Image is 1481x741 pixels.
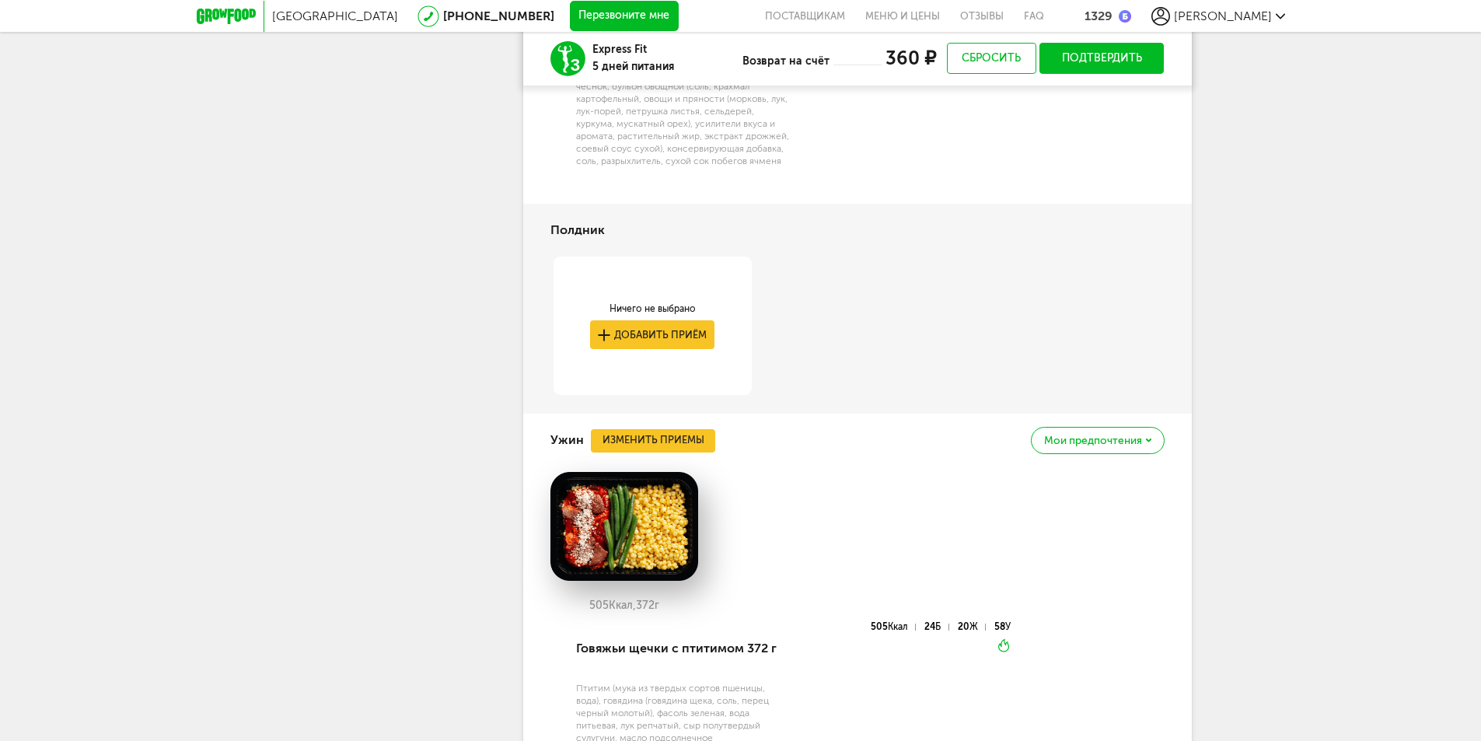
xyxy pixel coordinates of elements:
p: 5 дней питания [592,58,674,75]
img: big_eDAa7AXJT8cXdYby.png [550,472,698,581]
span: Ккал [888,621,908,632]
span: Ж [969,621,978,632]
div: 505 [871,624,916,631]
button: Изменить приемы [591,429,715,453]
button: Подтвердить [1039,43,1165,74]
button: Перезвоните мне [570,1,679,32]
span: г [655,599,659,612]
h4: Ужин [550,425,584,455]
h3: Express Fit [592,41,674,58]
div: Зеленый горошек, молоко сырое, вода питьевая, масло сладко-сливочное несоленое, базилик, чеснок, ... [576,55,791,167]
button: Добавить приём [590,320,714,349]
img: bonus_b.cdccf46.png [1119,10,1131,23]
text: 3 [570,55,579,75]
span: Ккал, [609,599,636,612]
div: 1329 [1085,9,1112,23]
span: [GEOGRAPHIC_DATA] [272,9,398,23]
a: [PHONE_NUMBER] [443,9,554,23]
div: 24 [924,624,948,631]
span: Мои предпочтения [1044,435,1142,446]
span: Б [935,621,941,632]
div: 58 [994,624,1011,631]
div: 20 [958,624,986,631]
span: [PERSON_NAME] [1174,9,1272,23]
div: Ничего не выбрано [590,302,714,315]
button: Сбросить [947,43,1036,74]
span: У [1005,621,1011,632]
div: Возврат на счёт [742,55,833,68]
div: 505 372 [550,599,698,612]
div: 360 ₽ [882,48,936,68]
div: Говяжьи щечки с птитимом 372 г [576,622,791,675]
h4: Полдник [550,215,605,245]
